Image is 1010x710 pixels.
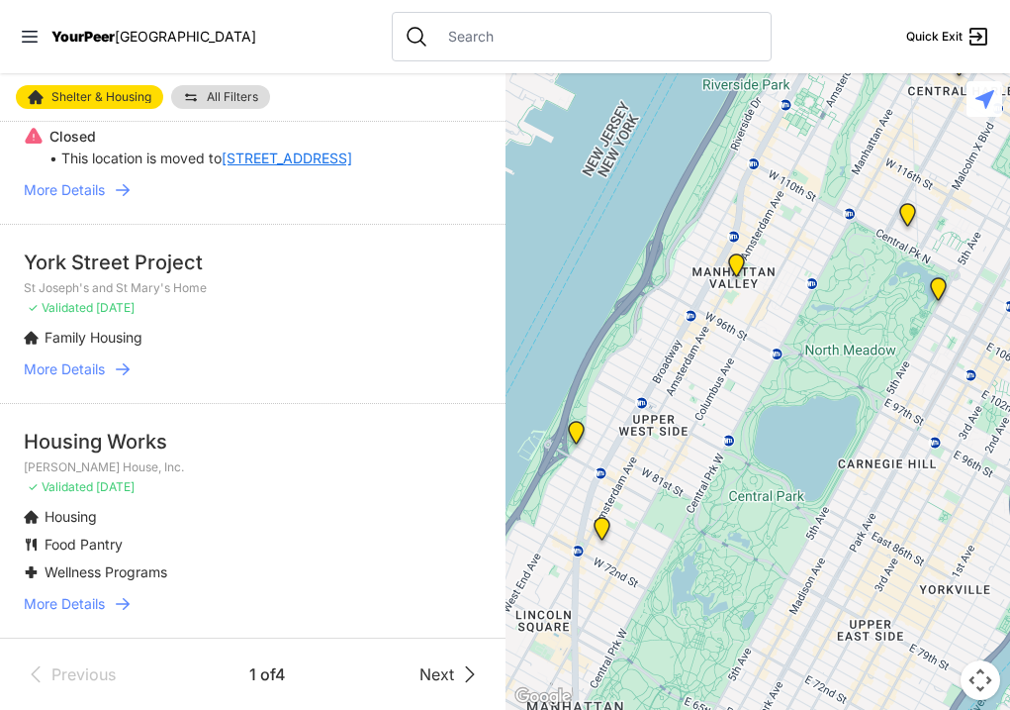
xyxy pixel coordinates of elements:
[24,359,105,379] span: More Details
[28,479,93,494] span: ✓ Validated
[419,662,454,686] span: Next
[590,517,614,549] div: Hamilton Senior Center
[207,91,258,103] span: All Filters
[24,459,482,475] p: [PERSON_NAME] House, Inc.
[96,300,135,315] span: [DATE]
[510,684,576,710] a: Open this area in Google Maps (opens a new window)
[222,149,352,168] a: [STREET_ADDRESS]
[45,508,97,525] span: Housing
[24,594,482,614] a: More Details
[51,28,115,45] span: YourPeer
[115,28,256,45] span: [GEOGRAPHIC_DATA]
[49,149,352,168] p: • This location is moved to
[96,479,135,494] span: [DATE]
[171,85,270,109] a: All Filters
[24,594,105,614] span: More Details
[24,280,482,296] p: St Joseph's and St Mary's Home
[906,29,963,45] span: Quick Exit
[49,127,352,147] p: Closed
[24,180,105,200] span: More Details
[16,85,163,109] a: Shelter & Housing
[419,662,482,686] a: Next
[947,52,971,84] div: Uptown/Harlem DYCD Youth Drop-in Center
[51,662,116,686] span: Previous
[24,428,482,456] div: Housing Works
[260,664,275,684] span: of
[906,25,990,49] a: Quick Exit
[895,203,920,235] div: 820 MRT Residential Chemical Dependence Treatment Program
[564,421,589,453] div: Administrative Office, No Walk-Ins
[45,536,123,553] span: Food Pantry
[24,359,482,379] a: More Details
[45,563,167,580] span: Wellness Programs
[28,300,93,315] span: ✓ Validated
[24,249,482,276] div: York Street Project
[275,664,286,684] span: 4
[961,660,1000,700] button: Map camera controls
[724,254,749,285] div: Trinity Lutheran Church
[51,31,256,43] a: YourPeer[GEOGRAPHIC_DATA]
[51,91,151,103] span: Shelter & Housing
[436,27,759,47] input: Search
[510,684,576,710] img: Google
[24,180,482,200] a: More Details
[45,329,142,346] span: Family Housing
[249,664,260,684] span: 1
